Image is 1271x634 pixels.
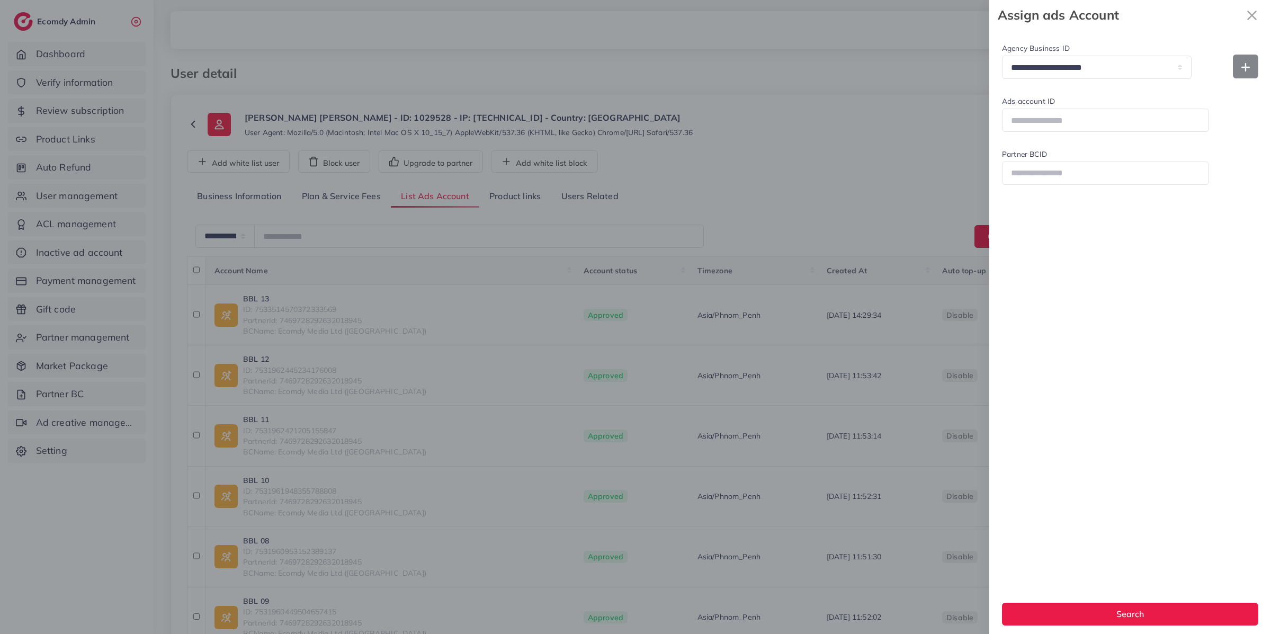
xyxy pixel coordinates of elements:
[998,6,1241,24] strong: Assign ads Account
[1241,4,1263,26] button: Close
[1241,63,1250,72] img: Add new
[1002,149,1209,159] label: Partner BCID
[1002,96,1209,106] label: Ads account ID
[1241,5,1263,26] svg: x
[1116,609,1144,619] span: Search
[1002,43,1192,53] label: Agency Business ID
[1002,603,1258,626] button: Search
